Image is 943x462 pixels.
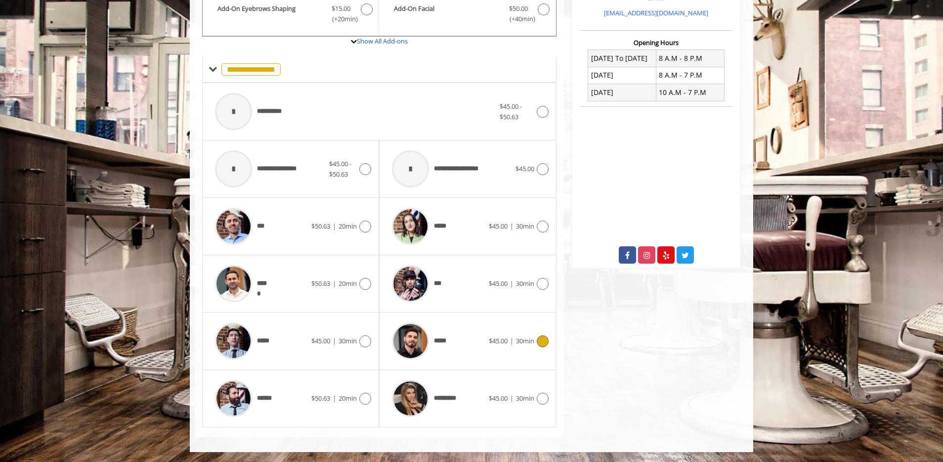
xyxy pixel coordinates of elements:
span: | [510,336,514,345]
span: 30min [516,336,534,345]
span: | [510,279,514,288]
span: $50.00 [509,3,528,14]
span: $45.00 [515,164,534,173]
a: [EMAIL_ADDRESS][DOMAIN_NAME] [604,8,708,17]
span: 20min [339,279,357,288]
span: 20min [339,222,357,231]
b: Add-On Facial [394,3,499,24]
span: | [333,222,336,231]
span: $45.00 - $50.63 [500,102,522,121]
label: Add-On Eyebrows Shaping [208,3,374,27]
b: Add-On Eyebrows Shaping [217,3,322,24]
span: (+20min ) [327,14,356,24]
span: $45.00 [489,222,508,231]
span: 30min [516,222,534,231]
span: | [333,394,336,403]
span: $15.00 [332,3,350,14]
span: $50.63 [311,394,330,403]
td: [DATE] To [DATE] [588,50,656,67]
span: 30min [516,279,534,288]
span: 30min [339,336,357,345]
span: $45.00 - $50.63 [329,159,351,179]
span: | [333,336,336,345]
span: | [510,394,514,403]
span: $50.63 [311,222,330,231]
span: $45.00 [489,336,508,345]
span: $45.00 [489,394,508,403]
td: [DATE] [588,84,656,101]
span: $45.00 [311,336,330,345]
td: [DATE] [588,67,656,84]
a: Show All Add-ons [357,37,408,46]
td: 8 A.M - 8 P.M [656,50,724,67]
label: Add-On Facial [384,3,551,27]
h3: Opening Hours [580,39,732,46]
span: | [510,222,514,231]
span: 20min [339,394,357,403]
span: $50.63 [311,279,330,288]
span: 30min [516,394,534,403]
span: $45.00 [489,279,508,288]
span: | [333,279,336,288]
td: 8 A.M - 7 P.M [656,67,724,84]
td: 10 A.M - 7 P.M [656,84,724,101]
span: (+40min ) [504,14,533,24]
